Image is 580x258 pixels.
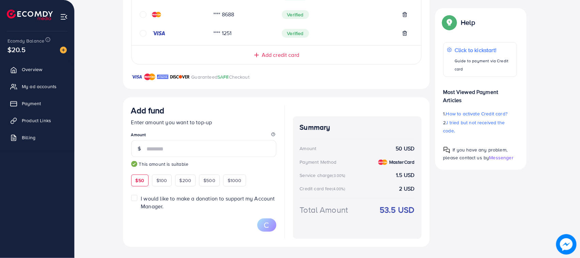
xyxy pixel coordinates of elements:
[131,132,276,140] legend: Amount
[443,119,505,134] span: I tried but not received the code.
[5,97,69,110] a: Payment
[170,73,190,81] img: brand
[461,18,475,27] p: Help
[380,204,414,216] strong: 53.5 USD
[140,30,147,37] svg: circle
[300,204,348,216] div: Total Amount
[300,145,317,152] div: Amount
[5,63,69,76] a: Overview
[192,73,250,81] p: Guaranteed Checkout
[217,74,229,80] span: SAFE
[157,73,168,81] img: brand
[455,46,513,54] p: Click to kickstart!
[443,82,517,104] p: Most Viewed Payment Articles
[22,66,42,73] span: Overview
[141,195,275,210] span: I would like to make a donation to support my Account Manager.
[332,186,345,192] small: (4.00%)
[396,145,415,152] strong: 50 USD
[396,171,414,179] strong: 1.5 USD
[282,10,309,19] span: Verified
[22,117,51,124] span: Product Links
[5,114,69,127] a: Product Links
[556,234,577,255] img: image
[446,110,507,117] span: How to activate Credit card?
[282,29,309,38] span: Verified
[5,80,69,93] a: My ad accounts
[443,118,517,135] p: 2.
[131,161,276,167] small: This amount is suitable
[131,161,137,167] img: guide
[455,57,513,73] p: Guide to payment via Credit card
[131,106,165,115] h3: Add fund
[443,147,450,154] img: Popup guide
[136,177,144,184] span: $50
[144,73,155,81] img: brand
[22,83,57,90] span: My ad accounts
[7,10,53,20] img: logo
[140,11,147,18] svg: circle
[399,185,415,193] strong: 2 USD
[152,12,161,17] img: credit
[131,73,142,81] img: brand
[11,40,22,59] span: $20.5
[22,134,35,141] span: Billing
[300,123,415,132] h4: Summary
[228,177,242,184] span: $1000
[378,160,387,165] img: credit
[22,100,41,107] span: Payment
[300,159,337,165] div: Payment Method
[443,16,456,29] img: Popup guide
[300,172,348,179] div: Service charge
[489,154,514,161] span: Messenger
[262,51,299,59] span: Add credit card
[333,173,346,178] small: (3.00%)
[203,177,215,184] span: $500
[389,159,415,165] strong: MasterCard
[60,47,67,53] img: image
[443,110,517,118] p: 1.
[156,177,167,184] span: $100
[300,185,348,192] div: Credit card fee
[180,177,192,184] span: $200
[60,13,68,21] img: menu
[131,118,276,126] p: Enter amount you want to top-up
[7,37,44,44] span: Ecomdy Balance
[443,146,508,161] span: If you have any problem, please contact us by
[5,131,69,144] a: Billing
[152,31,166,36] img: credit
